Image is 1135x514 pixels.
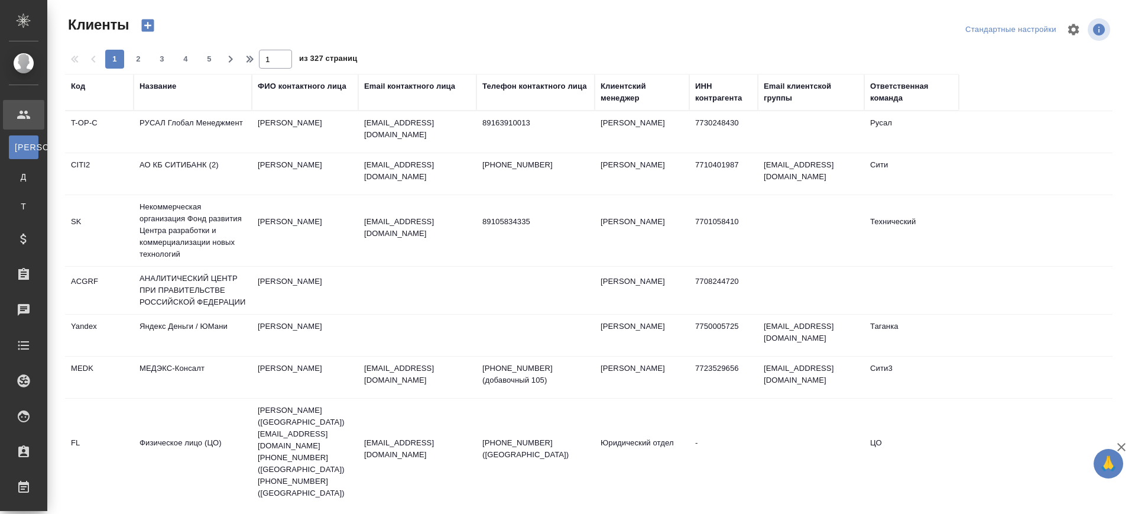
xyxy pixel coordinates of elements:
[364,437,471,461] p: [EMAIL_ADDRESS][DOMAIN_NAME]
[1059,15,1088,44] span: Настроить таблицу
[864,111,959,153] td: Русал
[689,153,758,195] td: 7710401987
[689,270,758,311] td: 7708244720
[689,315,758,356] td: 7750005725
[482,437,589,461] p: [PHONE_NUMBER] ([GEOGRAPHIC_DATA])
[200,53,219,65] span: 5
[689,431,758,473] td: -
[595,111,689,153] td: [PERSON_NAME]
[134,315,252,356] td: Яндекс Деньги / ЮМани
[65,357,134,398] td: MEDK
[134,195,252,266] td: Некоммерческая организация Фонд развития Центра разработки и коммерциализации новых технологий
[364,216,471,240] p: [EMAIL_ADDRESS][DOMAIN_NAME]
[758,315,864,356] td: [EMAIL_ADDRESS][DOMAIN_NAME]
[252,357,358,398] td: [PERSON_NAME]
[176,53,195,65] span: 4
[140,80,176,92] div: Название
[65,153,134,195] td: CITI2
[65,270,134,311] td: ACGRF
[134,111,252,153] td: РУСАЛ Глобал Менеджмент
[200,50,219,69] button: 5
[71,80,85,92] div: Код
[595,153,689,195] td: [PERSON_NAME]
[864,315,959,356] td: Таганка
[364,80,455,92] div: Email контактного лица
[1088,18,1113,41] span: Посмотреть информацию
[1098,451,1118,476] span: 🙏
[595,357,689,398] td: [PERSON_NAME]
[252,153,358,195] td: [PERSON_NAME]
[134,431,252,473] td: Физическое лицо (ЦО)
[9,195,38,218] a: Т
[764,80,858,104] div: Email клиентской группы
[695,80,752,104] div: ИНН контрагента
[15,171,33,183] span: Д
[689,210,758,251] td: 7701058410
[864,431,959,473] td: ЦО
[9,165,38,189] a: Д
[689,111,758,153] td: 7730248430
[482,117,589,129] p: 89163910013
[601,80,683,104] div: Клиентский менеджер
[758,357,864,398] td: [EMAIL_ADDRESS][DOMAIN_NAME]
[870,80,953,104] div: Ответственная команда
[258,80,346,92] div: ФИО контактного лица
[9,135,38,159] a: [PERSON_NAME]
[15,201,33,212] span: Т
[482,216,589,228] p: 89105834335
[595,270,689,311] td: [PERSON_NAME]
[962,21,1059,39] div: split button
[252,270,358,311] td: [PERSON_NAME]
[689,357,758,398] td: 7723529656
[65,315,134,356] td: Yandex
[595,315,689,356] td: [PERSON_NAME]
[134,267,252,314] td: АНАЛИТИЧЕСКИЙ ЦЕНТР ПРИ ПРАВИТЕЛЬСТВЕ РОССИЙСКОЙ ФЕДЕРАЦИИ
[299,51,357,69] span: из 327 страниц
[129,53,148,65] span: 2
[364,159,471,183] p: [EMAIL_ADDRESS][DOMAIN_NAME]
[134,15,162,35] button: Создать
[482,80,587,92] div: Телефон контактного лица
[1094,449,1123,479] button: 🙏
[364,117,471,141] p: [EMAIL_ADDRESS][DOMAIN_NAME]
[758,153,864,195] td: [EMAIL_ADDRESS][DOMAIN_NAME]
[595,431,689,473] td: Юридический отдел
[864,153,959,195] td: Сити
[134,153,252,195] td: АО КБ СИТИБАНК (2)
[595,210,689,251] td: [PERSON_NAME]
[482,159,589,171] p: [PHONE_NUMBER]
[65,15,129,34] span: Клиенты
[65,431,134,473] td: FL
[15,141,33,153] span: [PERSON_NAME]
[252,210,358,251] td: [PERSON_NAME]
[153,50,171,69] button: 3
[65,111,134,153] td: T-OP-C
[65,210,134,251] td: SK
[364,363,471,386] p: [EMAIL_ADDRESS][DOMAIN_NAME]
[482,363,589,386] p: [PHONE_NUMBER] (добавочный 105)
[252,111,358,153] td: [PERSON_NAME]
[134,357,252,398] td: МЕДЭКС-Консалт
[864,210,959,251] td: Технический
[864,357,959,398] td: Сити3
[176,50,195,69] button: 4
[252,315,358,356] td: [PERSON_NAME]
[252,399,358,505] td: [PERSON_NAME] ([GEOGRAPHIC_DATA]) [EMAIL_ADDRESS][DOMAIN_NAME] [PHONE_NUMBER] ([GEOGRAPHIC_DATA])...
[153,53,171,65] span: 3
[129,50,148,69] button: 2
